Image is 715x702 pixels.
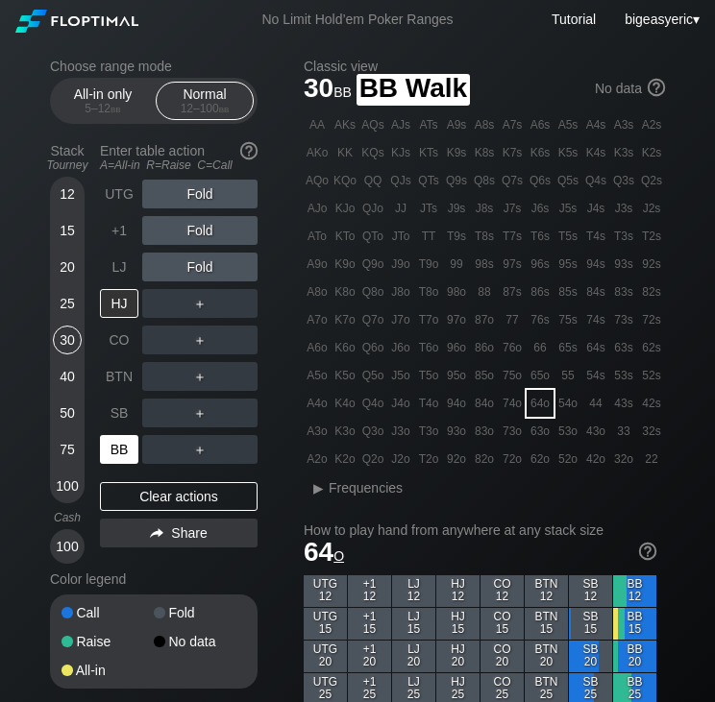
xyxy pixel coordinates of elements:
[620,9,702,30] div: ▾
[238,140,259,161] img: help.32db89a4.svg
[62,664,154,677] div: All-in
[569,641,612,672] div: SB 20
[304,111,331,138] div: AA
[555,362,581,389] div: 55
[443,362,470,389] div: 95o
[569,575,612,607] div: SB 12
[154,606,246,619] div: Fold
[100,519,258,547] div: Share
[306,476,331,499] div: ▸
[387,278,414,305] div: J8o
[443,139,470,166] div: K9s
[471,390,498,417] div: 84o
[471,251,498,278] div: 98s
[638,195,665,222] div: J2s
[160,83,249,119] div: Normal
[499,278,526,305] div: 87s
[499,390,526,417] div: 74o
[595,81,665,98] div: No data
[443,446,470,472] div: 92o
[471,139,498,166] div: K8s
[359,167,386,194] div: QQ
[62,635,154,648] div: Raise
[150,528,163,539] img: share.864f2f62.svg
[610,223,637,250] div: T3s
[304,139,331,166] div: AKo
[415,362,442,389] div: T5o
[304,641,347,672] div: UTG 20
[499,111,526,138] div: A7s
[552,12,596,27] a: Tutorial
[332,362,358,389] div: K5o
[301,74,355,106] span: 30
[387,334,414,361] div: J6o
[359,139,386,166] div: KQs
[471,278,498,305] div: 88
[610,334,637,361] div: 63s
[332,251,358,278] div: K9o
[582,251,609,278] div: 94s
[304,223,331,250] div: ATo
[415,111,442,138] div: ATs
[304,167,331,194] div: AQo
[357,74,471,106] span: BB Walk
[569,608,612,640] div: SB 15
[555,418,581,445] div: 53o
[359,334,386,361] div: Q6o
[111,102,121,115] span: bb
[359,278,386,305] div: Q8o
[527,278,554,305] div: 86s
[610,139,637,166] div: K3s
[304,390,331,417] div: A4o
[387,306,414,333] div: J7o
[415,139,442,166] div: KTs
[499,418,526,445] div: 73o
[555,111,581,138] div: A5s
[53,472,82,500] div: 100
[359,195,386,222] div: QJo
[613,608,656,640] div: BB 15
[638,223,665,250] div: T2s
[100,435,138,464] div: BB
[304,608,347,640] div: UTG 15
[638,390,665,417] div: 42s
[415,195,442,222] div: JTs
[53,216,82,245] div: 15
[42,511,92,524] div: Cash
[53,289,82,318] div: 25
[304,306,331,333] div: A7o
[53,399,82,427] div: 50
[582,306,609,333] div: 74s
[304,522,656,538] h2: How to play hand from anywhere at any stack size
[555,251,581,278] div: 95s
[646,77,667,98] img: help.32db89a4.svg
[499,195,526,222] div: J7s
[332,306,358,333] div: K7o
[387,195,414,222] div: JJ
[527,334,554,361] div: 66
[555,223,581,250] div: T5s
[142,180,258,208] div: Fold
[333,544,344,565] span: o
[527,362,554,389] div: 65o
[100,180,138,208] div: UTG
[332,390,358,417] div: K4o
[332,111,358,138] div: AKs
[610,390,637,417] div: 43s
[387,362,414,389] div: J5o
[527,446,554,472] div: 62o
[62,606,154,619] div: Call
[610,111,637,138] div: A3s
[471,418,498,445] div: 83o
[443,334,470,361] div: 96o
[443,306,470,333] div: 97o
[304,575,347,607] div: UTG 12
[53,362,82,391] div: 40
[555,167,581,194] div: Q5s
[481,608,524,640] div: CO 15
[481,641,524,672] div: CO 20
[582,139,609,166] div: K4s
[329,480,403,496] span: Frequencies
[359,446,386,472] div: Q2o
[304,418,331,445] div: A3o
